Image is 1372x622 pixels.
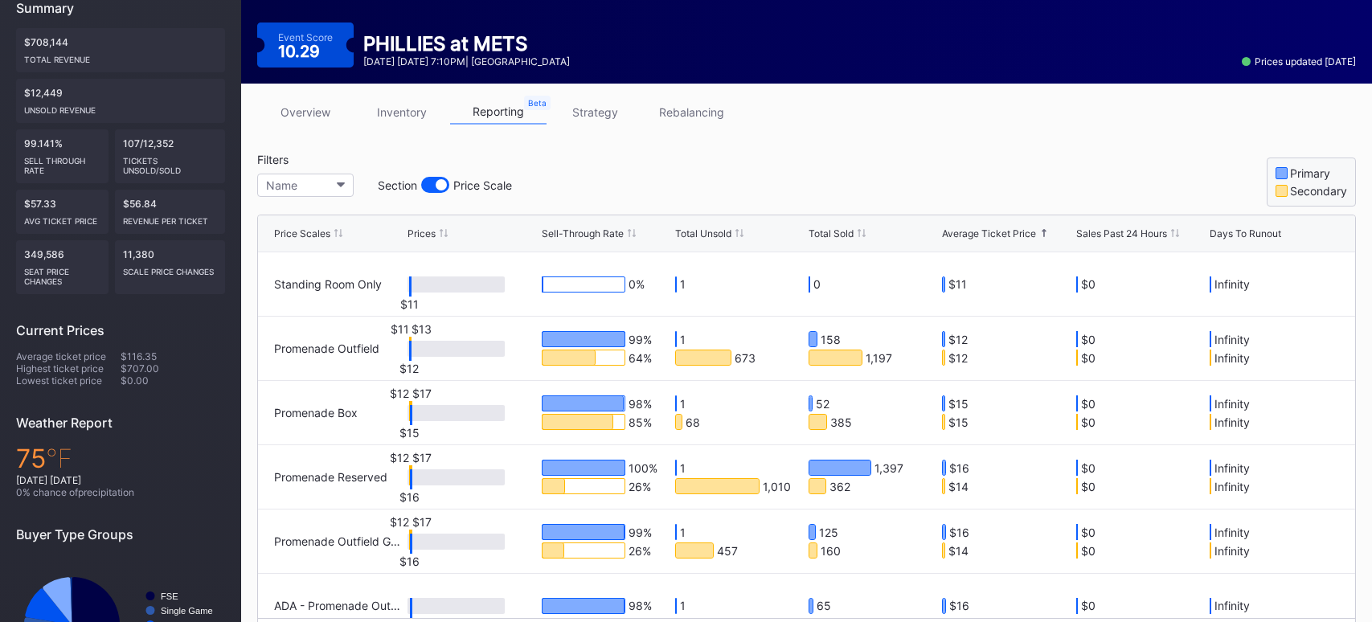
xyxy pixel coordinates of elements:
[16,443,225,474] div: 75
[24,48,217,64] div: Total Revenue
[629,415,652,429] div: 85 %
[680,396,686,411] div: 1
[161,606,213,616] text: Single Game
[1081,396,1096,411] div: $0
[629,460,657,475] div: 100 %
[717,543,738,558] div: 457
[390,451,409,464] div: $12
[948,396,969,411] div: $15
[16,190,109,234] div: $57.33
[686,415,700,429] div: 68
[949,599,969,613] div: $16
[389,297,429,311] div: $11
[763,479,791,493] div: 1,010
[1214,525,1250,539] div: Infinity
[24,149,100,175] div: Sell Through Rate
[547,100,643,125] a: strategy
[274,342,379,355] div: Promenade Outfield
[874,460,903,475] div: 1,397
[46,443,72,474] span: ℉
[948,350,968,365] div: $12
[274,599,403,612] div: ADA - Promenade Outfield
[16,28,225,72] div: $708,144
[948,277,967,292] div: $11
[629,543,651,558] div: 26 %
[412,451,432,464] div: $17
[629,479,651,493] div: 26 %
[1290,166,1330,180] div: Primary
[1214,350,1250,365] div: Infinity
[161,591,178,601] text: FSE
[16,374,121,387] div: Lowest ticket price
[363,55,570,68] div: [DATE] [DATE] 7:10PM | [GEOGRAPHIC_DATA]
[1076,227,1167,239] div: Sales Past 24 Hours
[16,129,109,183] div: 99.141%
[680,460,686,475] div: 1
[274,470,387,484] div: Promenade Reserved
[278,31,333,43] div: Event Score
[274,227,330,239] div: Price Scales
[1081,460,1096,475] div: $0
[257,100,354,125] a: overview
[1214,543,1250,558] div: Infinity
[809,227,854,239] div: Total Sold
[1290,184,1347,198] div: Secondary
[680,332,686,346] div: 1
[1081,599,1096,613] div: $0
[24,210,100,226] div: Avg ticket price
[819,525,838,539] div: 125
[949,525,969,539] div: $16
[354,100,450,125] a: inventory
[266,178,297,192] div: Name
[390,490,430,504] div: $16
[115,240,225,294] div: 11,380
[816,396,829,411] div: 52
[680,277,686,292] div: 1
[1214,415,1250,429] div: Infinity
[830,415,852,429] div: 385
[24,260,100,286] div: seat price changes
[948,543,969,558] div: $14
[390,554,430,568] div: $16
[1081,525,1096,539] div: $0
[115,129,225,183] div: 107/12,352
[629,525,652,539] div: 99 %
[1214,396,1250,411] div: Infinity
[1081,479,1096,493] div: $0
[629,350,652,365] div: 64 %
[16,415,225,431] div: Weather Report
[817,599,831,613] div: 65
[412,515,432,529] div: $17
[735,350,756,365] div: 673
[16,526,225,542] div: Buyer Type Groups
[1214,599,1250,613] div: Infinity
[1214,277,1250,292] div: Infinity
[16,362,121,374] div: Highest ticket price
[412,322,432,336] div: $13
[390,387,409,400] div: $12
[813,277,821,292] div: 0
[948,332,968,346] div: $12
[412,387,432,400] div: $17
[16,486,225,498] div: 0 % chance of precipitation
[629,277,645,292] div: 0 %
[378,177,512,193] div: Section Price Scale
[123,260,217,276] div: scale price changes
[278,43,324,59] div: 10.29
[363,32,570,55] div: PHILLIES at METS
[121,362,225,374] div: $707.00
[391,322,409,336] div: $11
[948,479,969,493] div: $14
[1214,479,1250,493] div: Infinity
[390,515,409,529] div: $12
[680,599,686,613] div: 1
[16,350,121,362] div: Average ticket price
[1081,415,1096,429] div: $0
[121,374,225,387] div: $0.00
[123,149,217,175] div: Tickets Unsold/Sold
[821,543,841,558] div: 160
[1081,277,1096,292] div: $0
[1081,332,1096,346] div: $0
[821,332,841,346] div: 158
[16,79,225,123] div: $12,449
